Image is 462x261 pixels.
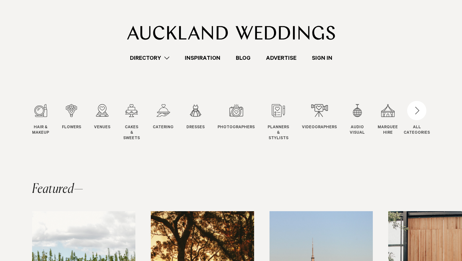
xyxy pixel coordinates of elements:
a: Sign In [304,54,340,62]
span: Catering [153,125,174,130]
swiper-slide: 3 / 12 [94,104,123,141]
a: Catering [153,104,174,130]
span: Venues [94,125,110,130]
a: Marquee Hire [378,104,398,136]
span: Dresses [186,125,205,130]
swiper-slide: 11 / 12 [378,104,411,141]
a: Inspiration [177,54,228,62]
a: Venues [94,104,110,130]
a: Videographers [302,104,337,130]
span: Photographers [218,125,255,130]
span: Marquee Hire [378,125,398,136]
swiper-slide: 10 / 12 [350,104,378,141]
span: Cakes & Sweets [123,125,140,141]
div: ALL CATEGORIES [404,125,430,136]
button: ALLCATEGORIES [404,104,430,134]
a: Planners & Stylists [268,104,289,141]
a: Hair & Makeup [32,104,49,136]
a: Photographers [218,104,255,130]
h2: Featured [32,183,83,196]
span: Flowers [62,125,81,130]
a: Flowers [62,104,81,130]
swiper-slide: 1 / 12 [32,104,62,141]
a: Blog [228,54,258,62]
swiper-slide: 5 / 12 [153,104,186,141]
swiper-slide: 4 / 12 [123,104,153,141]
swiper-slide: 8 / 12 [268,104,302,141]
a: Audio Visual [350,104,365,136]
a: Directory [122,54,177,62]
swiper-slide: 7 / 12 [218,104,268,141]
span: Hair & Makeup [32,125,49,136]
swiper-slide: 6 / 12 [186,104,218,141]
span: Planners & Stylists [268,125,289,141]
span: Videographers [302,125,337,130]
img: Auckland Weddings Logo [127,26,335,40]
swiper-slide: 9 / 12 [302,104,350,141]
swiper-slide: 2 / 12 [62,104,94,141]
a: Dresses [186,104,205,130]
span: Audio Visual [350,125,365,136]
a: Cakes & Sweets [123,104,140,141]
a: Advertise [258,54,304,62]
